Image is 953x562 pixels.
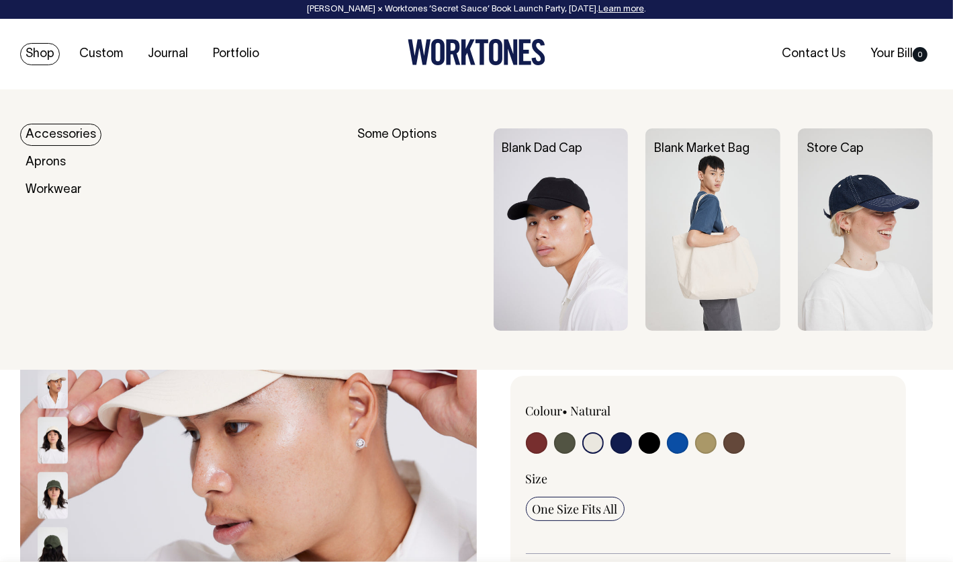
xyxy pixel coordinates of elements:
[38,362,68,409] img: natural
[807,143,864,155] a: Store Cap
[142,43,193,65] a: Journal
[494,128,629,331] img: Blank Dad Cap
[571,403,611,419] label: Natural
[654,143,750,155] a: Blank Market Bag
[563,403,568,419] span: •
[20,43,60,65] a: Shop
[645,128,780,331] img: Blank Market Bag
[74,43,128,65] a: Custom
[502,143,583,155] a: Blank Dad Cap
[38,417,68,464] img: natural
[526,403,672,419] div: Colour
[13,5,940,14] div: [PERSON_NAME] × Worktones ‘Secret Sauce’ Book Launch Party, [DATE]. .
[357,128,476,331] div: Some Options
[776,43,851,65] a: Contact Us
[865,43,933,65] a: Your Bill0
[913,47,927,62] span: 0
[798,128,933,331] img: Store Cap
[38,472,68,519] img: olive
[526,471,891,487] div: Size
[598,5,644,13] a: Learn more
[526,497,625,521] input: One Size Fits All
[208,43,265,65] a: Portfolio
[20,151,71,173] a: Aprons
[20,124,101,146] a: Accessories
[20,179,87,201] a: Workwear
[533,501,618,517] span: One Size Fits All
